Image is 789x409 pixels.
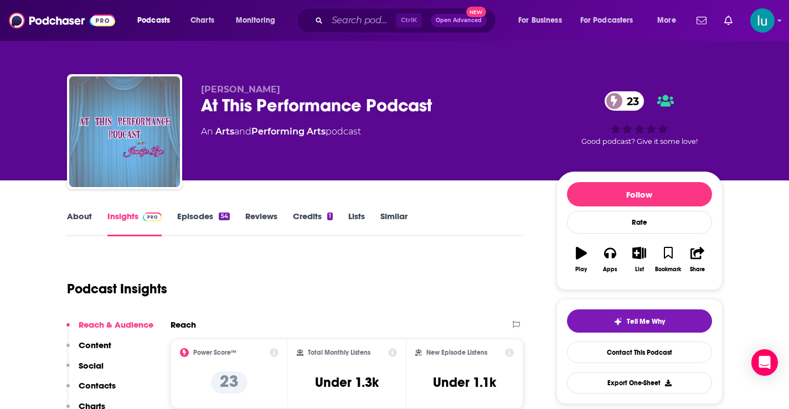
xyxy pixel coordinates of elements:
[201,125,361,138] div: An podcast
[426,349,487,356] h2: New Episode Listens
[692,11,711,30] a: Show notifications dropdown
[79,319,153,330] p: Reach & Audience
[625,240,653,279] button: List
[431,14,487,27] button: Open AdvancedNew
[215,126,234,137] a: Arts
[177,211,229,236] a: Episodes54
[171,319,196,330] h2: Reach
[79,340,111,350] p: Content
[315,374,379,391] h3: Under 1.3k
[750,8,775,33] img: User Profile
[228,12,290,29] button: open menu
[616,91,644,111] span: 23
[750,8,775,33] button: Show profile menu
[201,84,280,95] span: [PERSON_NAME]
[720,11,737,30] a: Show notifications dropdown
[751,349,778,376] div: Open Intercom Messenger
[234,126,251,137] span: and
[293,211,333,236] a: Credits1
[143,213,162,221] img: Podchaser Pro
[66,360,104,381] button: Social
[211,371,247,394] p: 23
[567,309,712,333] button: tell me why sparkleTell Me Why
[66,340,111,360] button: Content
[654,240,683,279] button: Bookmark
[575,266,587,273] div: Play
[655,266,681,273] div: Bookmark
[327,12,396,29] input: Search podcasts, credits, & more...
[605,91,644,111] a: 23
[190,13,214,28] span: Charts
[67,211,92,236] a: About
[518,13,562,28] span: For Business
[567,341,712,363] a: Contact This Podcast
[251,126,326,137] a: Performing Arts
[556,84,723,153] div: 23Good podcast? Give it some love!
[567,372,712,394] button: Export One-Sheet
[245,211,277,236] a: Reviews
[9,10,115,31] img: Podchaser - Follow, Share and Rate Podcasts
[683,240,711,279] button: Share
[307,8,507,33] div: Search podcasts, credits, & more...
[219,213,229,220] div: 54
[657,13,676,28] span: More
[613,317,622,326] img: tell me why sparkle
[79,380,116,391] p: Contacts
[236,13,275,28] span: Monitoring
[573,12,649,29] button: open menu
[690,266,705,273] div: Share
[580,13,633,28] span: For Podcasters
[183,12,221,29] a: Charts
[327,213,333,220] div: 1
[567,182,712,206] button: Follow
[581,137,698,146] span: Good podcast? Give it some love!
[466,7,486,17] span: New
[348,211,365,236] a: Lists
[66,319,153,340] button: Reach & Audience
[308,349,370,356] h2: Total Monthly Listens
[635,266,644,273] div: List
[627,317,665,326] span: Tell Me Why
[603,266,617,273] div: Apps
[596,240,625,279] button: Apps
[396,13,422,28] span: Ctrl K
[79,360,104,371] p: Social
[433,374,496,391] h3: Under 1.1k
[130,12,184,29] button: open menu
[567,211,712,234] div: Rate
[510,12,576,29] button: open menu
[67,281,167,297] h1: Podcast Insights
[436,18,482,23] span: Open Advanced
[107,211,162,236] a: InsightsPodchaser Pro
[193,349,236,356] h2: Power Score™
[750,8,775,33] span: Logged in as lusodano
[69,76,180,187] img: At This Performance Podcast
[380,211,408,236] a: Similar
[137,13,170,28] span: Podcasts
[66,380,116,401] button: Contacts
[649,12,690,29] button: open menu
[567,240,596,279] button: Play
